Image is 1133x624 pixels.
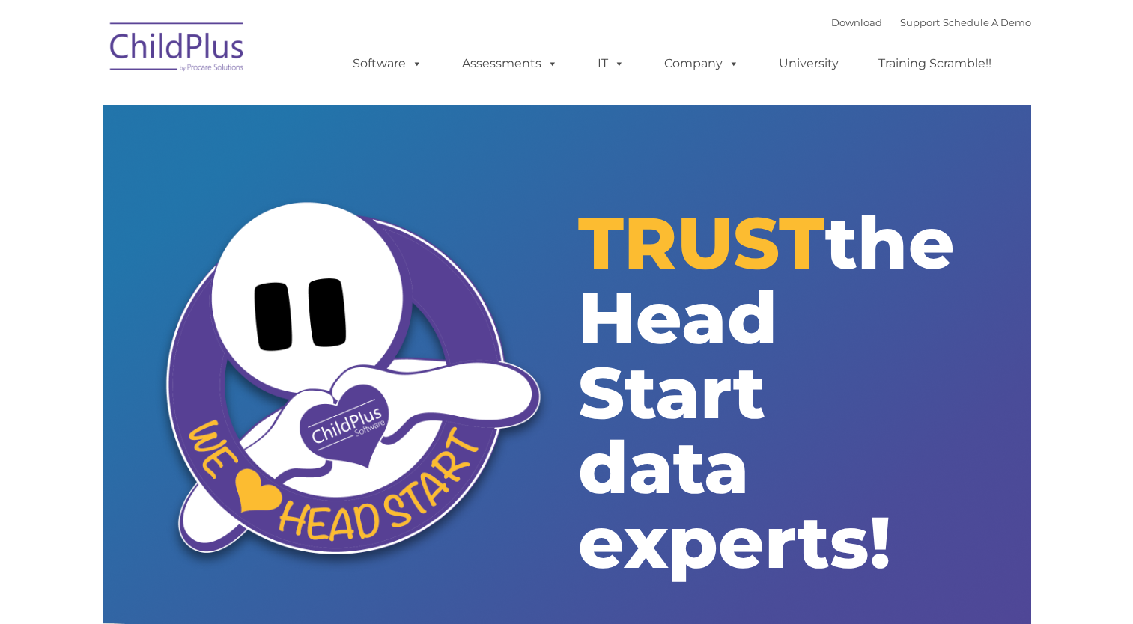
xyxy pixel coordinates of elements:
[831,16,882,28] a: Download
[578,199,825,287] span: TRUST
[103,12,252,87] img: ChildPlus by Procare Solutions
[764,49,854,79] a: University
[578,199,955,586] span: the Head Start data experts!
[831,16,1031,28] font: |
[338,49,437,79] a: Software
[649,49,754,79] a: Company
[900,16,940,28] a: Support
[447,49,573,79] a: Assessments
[943,16,1031,28] a: Schedule A Demo
[583,49,640,79] a: IT
[863,49,1006,79] a: Training Scramble!!
[151,194,556,576] img: We Heart Head Start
